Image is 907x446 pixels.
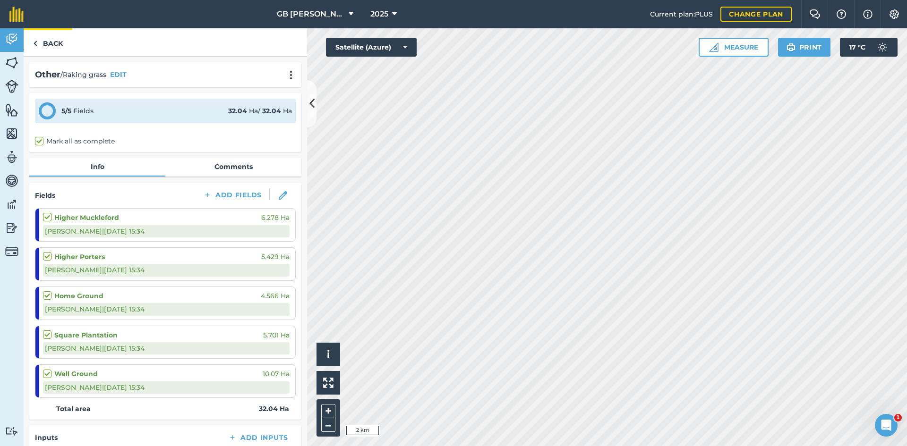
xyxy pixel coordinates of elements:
[54,212,119,223] strong: Higher Muckleford
[43,303,290,315] div: [PERSON_NAME] | [DATE] 15:34
[61,107,71,115] strong: 5 / 5
[326,38,417,57] button: Satellite (Azure)
[279,191,287,200] img: svg+xml;base64,PHN2ZyB3aWR0aD0iMTgiIGhlaWdodD0iMTgiIHZpZXdCb3g9IjAgMCAxOCAxOCIgZmlsbD0ibm9uZSIgeG...
[875,414,898,437] iframe: Intercom live chat
[35,136,115,146] label: Mark all as complete
[5,126,18,141] img: svg+xml;base64,PHN2ZyB4bWxucz0iaHR0cDovL3d3dy53My5vcmcvMjAwMC9zdmciIHdpZHRoPSI1NiIgaGVpZ2h0PSI2MC...
[9,7,24,22] img: fieldmargin Logo
[285,70,297,80] img: svg+xml;base64,PHN2ZyB4bWxucz0iaHR0cDovL3d3dy53My5vcmcvMjAwMC9zdmciIHdpZHRoPSIyMCIgaGVpZ2h0PSIyNC...
[709,42,719,52] img: Ruler icon
[228,106,292,116] div: Ha / Ha
[261,252,290,262] span: 5.429 Ha
[262,107,281,115] strong: 32.04
[840,38,898,57] button: 17 °C
[894,414,902,421] span: 1
[5,197,18,211] img: svg+xml;base64,PD94bWwgdmVyc2lvbj0iMS4wIiBlbmNvZGluZz0idXRmLTgiPz4KPCEtLSBHZW5lcmF0b3I6IEFkb2JlIE...
[33,38,37,49] img: svg+xml;base64,PHN2ZyB4bWxucz0iaHR0cDovL3d3dy53My5vcmcvMjAwMC9zdmciIHdpZHRoPSI5IiBoZWlnaHQ9IjI0Ii...
[54,252,105,262] strong: Higher Porters
[370,8,388,20] span: 2025
[43,264,290,276] div: [PERSON_NAME] | [DATE] 15:34
[720,7,792,22] a: Change plan
[24,28,72,56] a: Back
[809,9,821,19] img: Two speech bubbles overlapping with the left bubble in the forefront
[849,38,865,57] span: 17 ° C
[35,432,58,443] h4: Inputs
[873,38,892,57] img: svg+xml;base64,PD94bWwgdmVyc2lvbj0iMS4wIiBlbmNvZGluZz0idXRmLTgiPz4KPCEtLSBHZW5lcmF0b3I6IEFkb2JlIE...
[5,32,18,46] img: svg+xml;base64,PD94bWwgdmVyc2lvbj0iMS4wIiBlbmNvZGluZz0idXRmLTgiPz4KPCEtLSBHZW5lcmF0b3I6IEFkb2JlIE...
[29,158,165,176] a: Info
[228,107,247,115] strong: 32.04
[5,103,18,117] img: svg+xml;base64,PHN2ZyB4bWxucz0iaHR0cDovL3d3dy53My5vcmcvMjAwMC9zdmciIHdpZHRoPSI1NiIgaGVpZ2h0PSI2MC...
[43,342,290,354] div: [PERSON_NAME] | [DATE] 15:34
[165,158,301,176] a: Comments
[259,404,289,414] strong: 32.04 Ha
[261,291,290,301] span: 4.566 Ha
[263,330,290,340] span: 5.701 Ha
[54,369,98,379] strong: Well Ground
[61,106,94,116] div: Fields
[54,330,118,340] strong: Square Plantation
[321,404,335,418] button: +
[261,212,290,223] span: 6.278 Ha
[321,418,335,432] button: –
[35,190,55,201] h4: Fields
[317,343,340,366] button: i
[778,38,831,57] button: Print
[110,69,127,80] button: EDIT
[650,9,713,19] span: Current plan : PLUS
[43,225,290,237] div: [PERSON_NAME] | [DATE] 15:34
[327,348,330,360] span: i
[5,80,18,93] img: svg+xml;base64,PD94bWwgdmVyc2lvbj0iMS4wIiBlbmNvZGluZz0idXRmLTgiPz4KPCEtLSBHZW5lcmF0b3I6IEFkb2JlIE...
[43,381,290,394] div: [PERSON_NAME] | [DATE] 15:34
[5,174,18,188] img: svg+xml;base64,PD94bWwgdmVyc2lvbj0iMS4wIiBlbmNvZGluZz0idXRmLTgiPz4KPCEtLSBHZW5lcmF0b3I6IEFkb2JlIE...
[863,8,873,20] img: svg+xml;base64,PHN2ZyB4bWxucz0iaHR0cDovL3d3dy53My5vcmcvMjAwMC9zdmciIHdpZHRoPSIxNyIgaGVpZ2h0PSIxNy...
[277,8,345,20] span: GB [PERSON_NAME] Farms
[787,42,796,53] img: svg+xml;base64,PHN2ZyB4bWxucz0iaHR0cDovL3d3dy53My5vcmcvMjAwMC9zdmciIHdpZHRoPSIxOSIgaGVpZ2h0PSIyNC...
[35,68,60,82] h2: Other
[323,378,334,388] img: Four arrows, one pointing top left, one top right, one bottom right and the last bottom left
[5,56,18,70] img: svg+xml;base64,PHN2ZyB4bWxucz0iaHR0cDovL3d3dy53My5vcmcvMjAwMC9zdmciIHdpZHRoPSI1NiIgaGVpZ2h0PSI2MC...
[5,245,18,258] img: svg+xml;base64,PD94bWwgdmVyc2lvbj0iMS4wIiBlbmNvZGluZz0idXRmLTgiPz4KPCEtLSBHZW5lcmF0b3I6IEFkb2JlIE...
[263,369,290,379] span: 10.07 Ha
[60,69,106,80] span: / Raking grass
[221,431,296,444] button: Add Inputs
[5,150,18,164] img: svg+xml;base64,PD94bWwgdmVyc2lvbj0iMS4wIiBlbmNvZGluZz0idXRmLTgiPz4KPCEtLSBHZW5lcmF0b3I6IEFkb2JlIE...
[54,291,103,301] strong: Home Ground
[56,404,91,414] strong: Total area
[836,9,847,19] img: A question mark icon
[196,188,269,202] button: Add Fields
[699,38,769,57] button: Measure
[5,221,18,235] img: svg+xml;base64,PD94bWwgdmVyc2lvbj0iMS4wIiBlbmNvZGluZz0idXRmLTgiPz4KPCEtLSBHZW5lcmF0b3I6IEFkb2JlIE...
[889,9,900,19] img: A cog icon
[5,427,18,436] img: svg+xml;base64,PD94bWwgdmVyc2lvbj0iMS4wIiBlbmNvZGluZz0idXRmLTgiPz4KPCEtLSBHZW5lcmF0b3I6IEFkb2JlIE...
